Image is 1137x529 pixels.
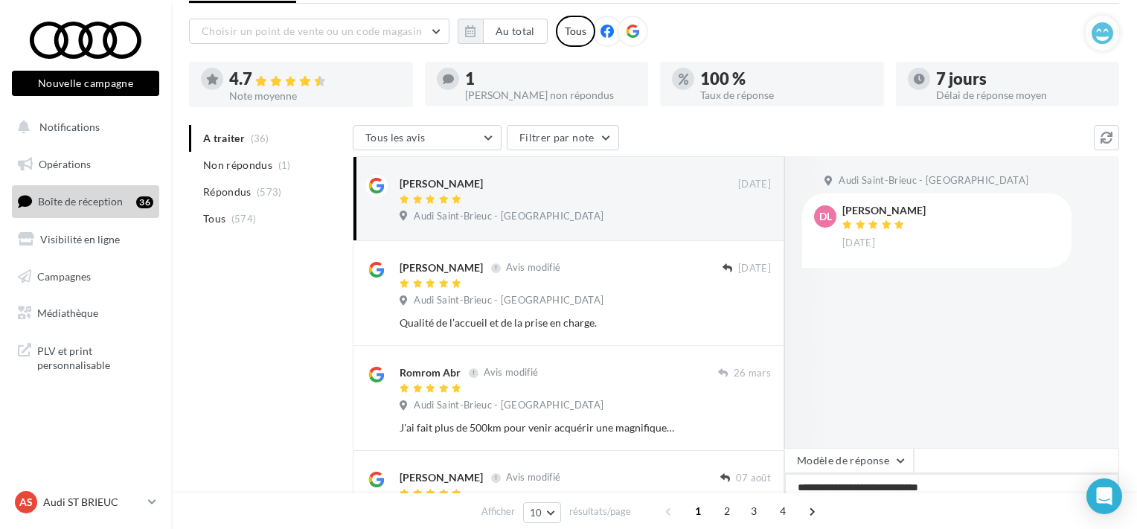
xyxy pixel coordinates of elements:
[43,495,142,510] p: Audi ST BRIEUC
[400,315,674,330] div: Qualité de l’accueil et de la prise en charge.
[556,16,595,47] div: Tous
[40,233,120,246] span: Visibilité en ligne
[700,90,872,100] div: Taux de réponse
[136,196,153,208] div: 36
[458,19,548,44] button: Au total
[38,195,123,208] span: Boîte de réception
[9,261,162,292] a: Campagnes
[1086,478,1122,514] div: Open Intercom Messenger
[12,71,159,96] button: Nouvelle campagne
[400,420,674,435] div: J'ai fait plus de 500km pour venir acquérir une magnifique e-tron GT et je ne regrette vraiment p...
[784,448,914,473] button: Modèle de réponse
[738,262,771,275] span: [DATE]
[700,71,872,87] div: 100 %
[231,213,257,225] span: (574)
[202,25,422,37] span: Choisir un point de vente ou un code magasin
[19,495,33,510] span: AS
[484,367,538,379] span: Avis modifié
[203,211,225,226] span: Tous
[203,158,272,173] span: Non répondus
[9,185,162,217] a: Boîte de réception36
[483,19,548,44] button: Au total
[842,237,875,250] span: [DATE]
[37,269,91,282] span: Campagnes
[39,121,100,133] span: Notifications
[400,176,483,191] div: [PERSON_NAME]
[37,307,98,319] span: Médiathèque
[842,205,926,216] div: [PERSON_NAME]
[819,209,832,224] span: Dl
[715,499,739,523] span: 2
[203,185,252,199] span: Répondus
[353,125,502,150] button: Tous les avis
[400,470,483,485] div: [PERSON_NAME]
[9,298,162,329] a: Médiathèque
[37,341,153,373] span: PLV et print personnalisable
[400,260,483,275] div: [PERSON_NAME]
[523,502,561,523] button: 10
[936,90,1108,100] div: Délai de réponse moyen
[506,472,560,484] span: Avis modifié
[189,19,449,44] button: Choisir un point de vente ou un code magasin
[465,71,637,87] div: 1
[400,365,461,380] div: Romrom Abr
[465,90,637,100] div: [PERSON_NAME] non répondus
[569,504,631,519] span: résultats/page
[9,112,156,143] button: Notifications
[506,262,560,274] span: Avis modifié
[9,224,162,255] a: Visibilité en ligne
[278,159,291,171] span: (1)
[9,149,162,180] a: Opérations
[839,174,1028,187] span: Audi Saint-Brieuc - [GEOGRAPHIC_DATA]
[39,158,91,170] span: Opérations
[414,294,603,307] span: Audi Saint-Brieuc - [GEOGRAPHIC_DATA]
[507,125,619,150] button: Filtrer par note
[771,499,795,523] span: 4
[414,399,603,412] span: Audi Saint-Brieuc - [GEOGRAPHIC_DATA]
[229,91,401,101] div: Note moyenne
[530,507,542,519] span: 10
[686,499,710,523] span: 1
[936,71,1108,87] div: 7 jours
[414,210,603,223] span: Audi Saint-Brieuc - [GEOGRAPHIC_DATA]
[257,186,282,198] span: (573)
[229,71,401,88] div: 4.7
[481,504,515,519] span: Afficher
[738,178,771,191] span: [DATE]
[365,131,426,144] span: Tous les avis
[736,472,771,485] span: 07 août
[9,335,162,379] a: PLV et print personnalisable
[742,499,766,523] span: 3
[734,367,771,380] span: 26 mars
[12,488,159,516] a: AS Audi ST BRIEUC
